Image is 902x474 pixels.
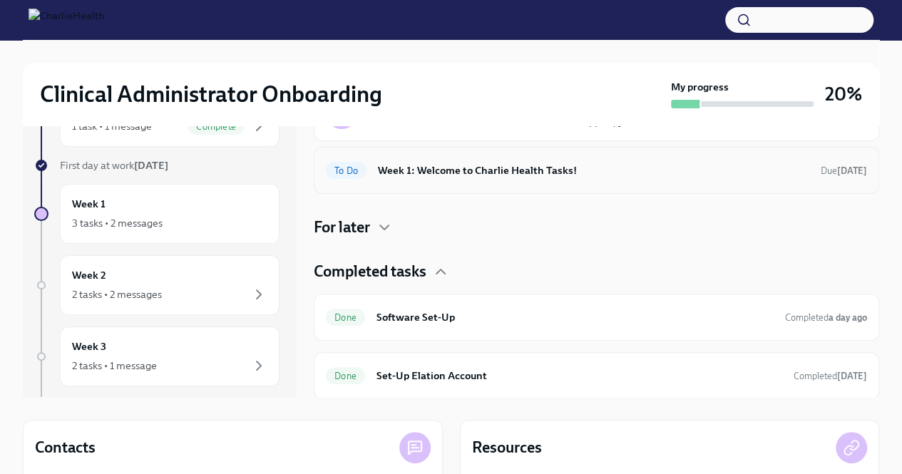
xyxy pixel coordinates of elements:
a: DoneSet-Up Elation AccountCompleted[DATE] [326,364,867,387]
strong: My progress [671,80,729,94]
h3: 20% [825,81,862,107]
h6: Software Set-Up [376,309,774,325]
span: Completed [785,312,867,323]
span: First day at work [60,159,168,172]
div: 1 task • 1 message [72,119,152,133]
a: First day at work[DATE] [34,158,280,172]
span: August 12th, 2025 21:02 [794,369,867,383]
h2: Clinical Administrator Onboarding [40,80,382,108]
a: Week 22 tasks • 2 messages [34,255,280,315]
h6: Week 3 [72,339,106,354]
a: DoneSoftware Set-UpCompleteda day ago [326,306,867,329]
strong: a day ago [829,312,867,323]
h4: Completed tasks [314,261,426,282]
div: 3 tasks • 2 messages [72,216,163,230]
img: CharlieHealth [29,9,104,31]
strong: [DATE] [837,165,867,176]
span: Due [821,165,867,176]
div: For later [314,217,879,238]
div: 2 tasks • 1 message [72,359,157,373]
a: To DoWeek 1: Welcome to Charlie Health Tasks!Due[DATE] [326,159,867,182]
span: To Do [326,165,367,176]
span: Complete [188,121,245,132]
div: 2 tasks • 2 messages [72,287,162,302]
span: Done [326,371,365,381]
strong: [DATE] [134,159,168,172]
h6: Week 1 [72,196,106,212]
strong: [DATE] [837,371,867,381]
a: Week 32 tasks • 1 message [34,326,280,386]
span: Completed [794,371,867,381]
h6: Week 1: Welcome to Charlie Health Tasks! [378,163,809,178]
div: Completed tasks [314,261,879,282]
h6: Set-Up Elation Account [376,368,782,383]
h4: Resources [472,437,542,458]
h4: Contacts [35,437,96,458]
span: August 11th, 2025 17:56 [785,311,867,324]
h4: For later [314,217,370,238]
h6: Week 2 [72,267,106,283]
span: Done [326,312,365,323]
a: Week 13 tasks • 2 messages [34,184,280,244]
